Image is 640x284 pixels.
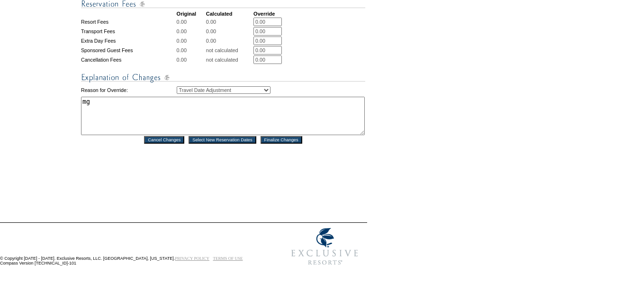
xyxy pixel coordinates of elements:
[81,84,176,96] td: Reason for Override:
[206,18,252,26] td: 0.00
[81,55,176,64] td: Cancellation Fees
[175,256,209,261] a: PRIVACY POLICY
[282,223,367,270] img: Exclusive Resorts
[253,11,295,17] td: Override
[177,11,205,17] td: Original
[81,18,176,26] td: Resort Fees
[213,256,243,261] a: TERMS OF USE
[206,46,252,55] td: not calculated
[81,72,365,83] img: Explanation of Changes
[81,27,176,36] td: Transport Fees
[81,46,176,55] td: Sponsored Guest Fees
[81,37,176,45] td: Extra Day Fees
[177,18,205,26] td: 0.00
[206,37,252,45] td: 0.00
[206,11,252,17] td: Calculated
[177,55,205,64] td: 0.00
[206,27,252,36] td: 0.00
[177,46,205,55] td: 0.00
[261,136,302,144] input: Finalize Changes
[144,136,184,144] input: Cancel Changes
[177,37,205,45] td: 0.00
[177,27,205,36] td: 0.00
[206,55,252,64] td: not calculated
[189,136,256,144] input: Select New Reservation Dates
